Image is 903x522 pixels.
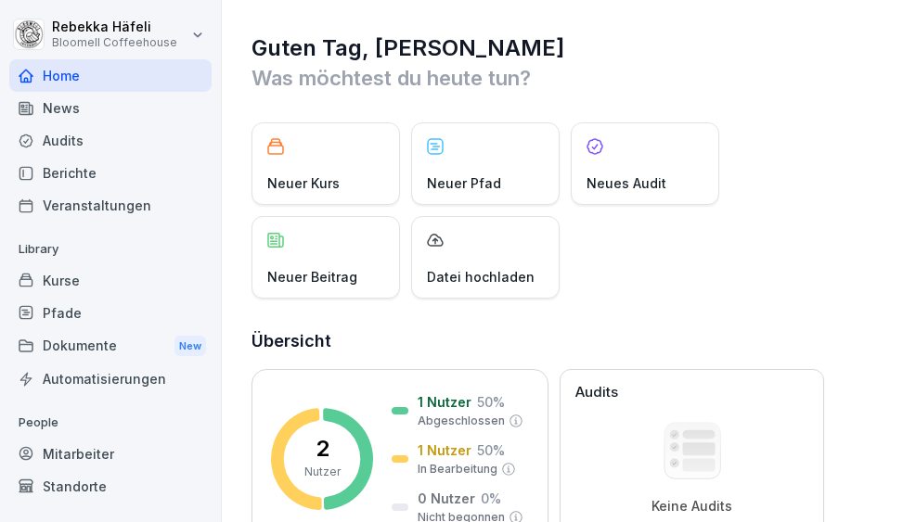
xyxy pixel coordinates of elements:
p: Neuer Kurs [267,173,340,193]
a: Berichte [9,157,212,189]
a: Veranstaltungen [9,189,212,222]
a: Automatisierungen [9,363,212,395]
div: New [174,336,206,357]
a: Home [9,59,212,92]
p: People [9,408,212,438]
p: 2 [316,438,329,460]
p: Neuer Beitrag [267,267,357,286]
p: Neuer Pfad [427,173,501,193]
p: 50 % [477,440,505,460]
p: 50 % [477,392,505,412]
p: Nutzer [304,464,341,480]
p: Datei hochladen [427,267,535,286]
a: Kurse [9,264,212,297]
p: Bloomell Coffeehouse [52,36,177,49]
h2: Übersicht [252,328,875,354]
a: Mitarbeiter [9,438,212,470]
p: Neues Audit [587,173,666,193]
a: Pfade [9,297,212,329]
p: Abgeschlossen [418,413,505,429]
p: 0 % [481,489,501,508]
p: 1 Nutzer [418,440,471,460]
p: Audits [575,382,618,403]
a: News [9,92,212,124]
a: Standorte [9,470,212,503]
a: DokumenteNew [9,329,212,363]
p: Library [9,235,212,264]
p: Keine Audits [651,498,732,515]
a: Audits [9,124,212,157]
p: 0 Nutzer [418,489,475,508]
p: 1 Nutzer [418,392,471,412]
h1: Guten Tag, [PERSON_NAME] [252,33,875,63]
p: In Bearbeitung [418,461,497,477]
p: Was möchtest du heute tun? [252,63,875,93]
div: Dokumente [9,329,212,363]
p: Rebekka Häfeli [52,19,177,35]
